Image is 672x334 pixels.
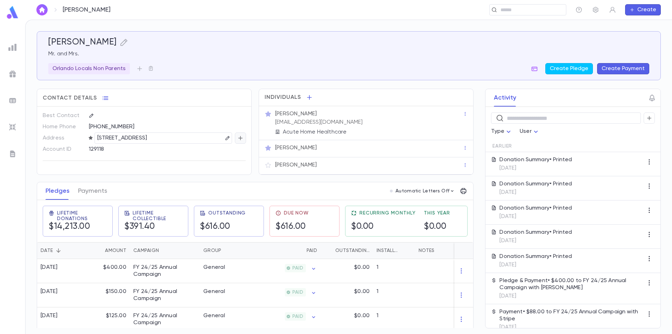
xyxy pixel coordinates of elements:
[494,89,516,107] button: Activity
[275,221,306,232] h5: $616.00
[203,288,225,295] div: General
[499,324,644,331] p: [DATE]
[597,63,649,74] button: Create Payment
[284,210,309,216] span: Due Now
[8,150,17,158] img: letters_grey.7941b92b52307dd3b8a917253454ce1c.svg
[289,265,306,271] span: PAID
[354,288,370,295] p: $0.00
[252,242,321,259] div: Paid
[520,125,540,138] div: User
[41,312,58,319] div: [DATE]
[43,144,83,155] p: Account ID
[8,123,17,131] img: imports_grey.530a8a0e642e233f2baf0ef88e8c9fcb.svg
[499,308,644,322] p: Payment • $88.00 to FY 24/25 Annual Campaign with Stripe
[499,293,644,300] p: [DATE]
[625,4,661,15] button: Create
[6,6,20,19] img: logo
[48,37,117,48] h5: [PERSON_NAME]
[275,110,317,117] p: [PERSON_NAME]
[499,213,572,220] p: [DATE]
[84,242,130,259] div: Amount
[373,283,415,307] div: 1
[89,121,246,132] div: [PHONE_NUMBER]
[424,210,450,216] span: This Year
[295,245,307,256] button: Sort
[8,96,17,105] img: batches_grey.339ca447c9d9533ef1741baa751efc33.svg
[8,70,17,78] img: campaigns_grey.99e729a5f7ee94e3726e6486bddda8f1.svg
[43,132,83,144] p: Address
[265,94,301,101] span: Individuals
[48,63,130,74] div: Orlando Locals Non Parents
[321,242,373,259] div: Outstanding
[289,314,306,319] span: PAID
[499,229,572,236] p: Donation Summary • Printed
[373,259,415,283] div: 1
[324,245,335,256] button: Sort
[275,119,363,126] p: [EMAIL_ADDRESS][DOMAIN_NAME]
[499,261,572,268] p: [DATE]
[377,242,400,259] div: Installments
[105,242,126,259] div: Amount
[499,165,572,172] p: [DATE]
[52,65,126,72] p: Orlando Locals Non Parents
[159,245,170,256] button: Sort
[499,237,572,244] p: [DATE]
[359,210,415,216] span: Recurring Monthly
[53,245,64,256] button: Sort
[84,307,130,332] div: $125.00
[275,144,317,151] p: [PERSON_NAME]
[387,186,458,196] button: Automatic Letters Off
[208,210,246,216] span: Outstanding
[200,242,252,259] div: Group
[43,121,83,132] p: Home Phone
[37,242,84,259] div: Date
[94,245,105,256] button: Sort
[373,307,415,332] div: 1
[354,264,370,271] p: $0.00
[43,95,97,102] span: Contact Details
[41,264,58,271] div: [DATE]
[335,242,370,259] div: Outstanding
[283,129,346,136] p: Acute Home Healthcare
[133,288,196,302] div: FY 24/25 Annual Campaign
[133,312,196,326] div: FY 24/25 Annual Campaign
[415,242,503,259] div: Notes
[499,277,644,291] p: Pledge & Payment • $400.00 to FY 24/25 Annual Campaign with [PERSON_NAME]
[289,289,306,295] span: PAID
[499,205,572,212] p: Donation Summary • Printed
[400,245,412,256] button: Sort
[491,129,504,134] span: Type
[124,221,155,232] h5: $391.40
[130,242,200,259] div: Campaign
[57,210,107,221] span: Lifetime Donations
[499,189,572,196] p: [DATE]
[133,264,196,278] div: FY 24/25 Annual Campaign
[200,221,230,232] h5: $616.00
[395,188,449,194] p: Automatic Letters Off
[221,245,232,256] button: Sort
[84,283,130,307] div: $150.00
[133,210,182,221] span: Lifetime Collectible
[38,7,46,13] img: home_white.a664292cf8c1dea59945f0da9f25487c.svg
[419,242,434,259] div: Notes
[545,63,593,74] button: Create Pledge
[133,242,159,259] div: Campaign
[354,312,370,319] p: $0.00
[78,182,107,200] button: Payments
[41,288,58,295] div: [DATE]
[203,312,225,319] div: General
[49,221,90,232] h5: $14,213.00
[492,143,512,149] span: Earlier
[499,253,572,260] p: Donation Summary • Printed
[45,182,70,200] button: Pledges
[8,43,17,52] img: reports_grey.c525e4749d1bce6a11f5fe2a8de1b229.svg
[499,180,572,188] p: Donation Summary • Printed
[84,259,130,283] div: $400.00
[275,162,317,169] p: [PERSON_NAME]
[424,221,447,232] h5: $0.00
[97,134,147,142] p: [STREET_ADDRESS]
[499,156,572,163] p: Donation Summary • Printed
[491,125,513,138] div: Type
[48,50,649,57] p: Mr. and Mrs.
[89,144,211,154] div: 129118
